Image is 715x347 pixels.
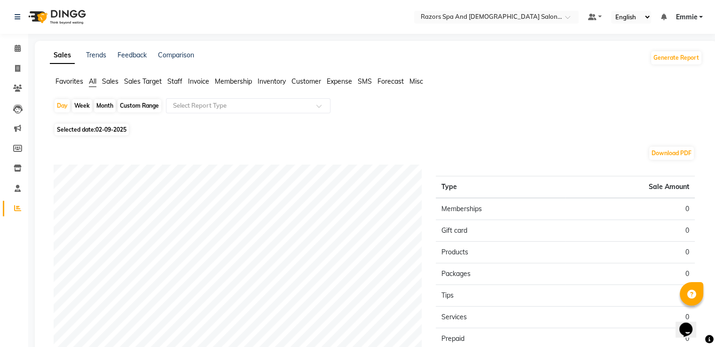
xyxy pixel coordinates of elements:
[436,242,565,263] td: Products
[436,220,565,242] td: Gift card
[409,77,423,86] span: Misc
[436,176,565,198] th: Type
[327,77,352,86] span: Expense
[566,285,695,307] td: 0
[358,77,372,86] span: SMS
[651,51,701,64] button: Generate Report
[118,51,147,59] a: Feedback
[94,99,116,112] div: Month
[50,47,75,64] a: Sales
[436,263,565,285] td: Packages
[55,99,70,112] div: Day
[649,147,694,160] button: Download PDF
[158,51,194,59] a: Comparison
[95,126,126,133] span: 02-09-2025
[55,77,83,86] span: Favorites
[55,124,129,135] span: Selected date:
[566,242,695,263] td: 0
[124,77,162,86] span: Sales Target
[566,307,695,328] td: 0
[436,285,565,307] td: Tips
[566,176,695,198] th: Sale Amount
[102,77,118,86] span: Sales
[215,77,252,86] span: Membership
[676,309,706,338] iframe: chat widget
[188,77,209,86] span: Invoice
[566,220,695,242] td: 0
[676,12,697,22] span: Emmie
[167,77,182,86] span: Staff
[86,51,106,59] a: Trends
[118,99,161,112] div: Custom Range
[24,4,88,30] img: logo
[377,77,404,86] span: Forecast
[291,77,321,86] span: Customer
[566,263,695,285] td: 0
[436,307,565,328] td: Services
[258,77,286,86] span: Inventory
[72,99,92,112] div: Week
[436,198,565,220] td: Memberships
[89,77,96,86] span: All
[566,198,695,220] td: 0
